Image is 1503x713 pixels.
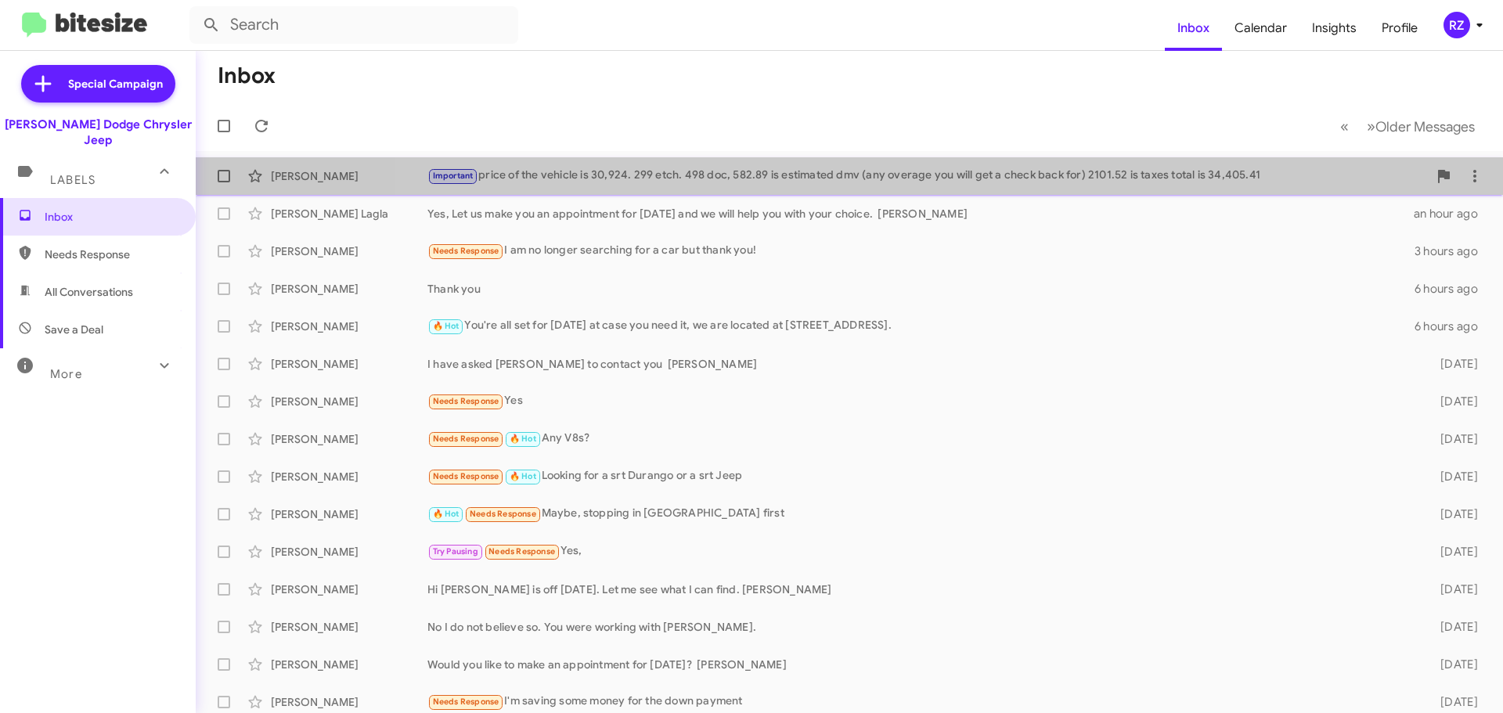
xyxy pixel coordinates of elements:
[271,168,427,184] div: [PERSON_NAME]
[427,206,1414,221] div: Yes, Let us make you an appointment for [DATE] and we will help you with your choice. [PERSON_NAME]
[1357,110,1484,142] button: Next
[1415,243,1490,259] div: 3 hours ago
[427,467,1415,485] div: Looking for a srt Durango or a srt Jeep
[433,246,499,256] span: Needs Response
[1415,544,1490,560] div: [DATE]
[1415,356,1490,372] div: [DATE]
[427,619,1415,635] div: No I do not believe so. You were working with [PERSON_NAME].
[1415,394,1490,409] div: [DATE]
[271,582,427,597] div: [PERSON_NAME]
[433,546,478,556] span: Try Pausing
[1414,206,1490,221] div: an hour ago
[1415,619,1490,635] div: [DATE]
[1415,431,1490,447] div: [DATE]
[45,209,178,225] span: Inbox
[1367,117,1375,136] span: »
[1415,657,1490,672] div: [DATE]
[427,657,1415,672] div: Would you like to make an appointment for [DATE]? [PERSON_NAME]
[271,657,427,672] div: [PERSON_NAME]
[1415,319,1490,334] div: 6 hours ago
[1332,110,1484,142] nav: Page navigation example
[427,582,1415,597] div: Hi [PERSON_NAME] is off [DATE]. Let me see what I can find. [PERSON_NAME]
[68,76,163,92] span: Special Campaign
[271,431,427,447] div: [PERSON_NAME]
[271,243,427,259] div: [PERSON_NAME]
[1331,110,1358,142] button: Previous
[1340,117,1349,136] span: «
[1165,5,1222,51] a: Inbox
[488,546,555,556] span: Needs Response
[189,6,518,44] input: Search
[433,509,460,519] span: 🔥 Hot
[427,356,1415,372] div: I have asked [PERSON_NAME] to contact you [PERSON_NAME]
[433,471,499,481] span: Needs Response
[470,509,536,519] span: Needs Response
[271,206,427,221] div: [PERSON_NAME] Lagla
[427,430,1415,448] div: Any V8s?
[271,619,427,635] div: [PERSON_NAME]
[1415,694,1490,710] div: [DATE]
[1222,5,1299,51] a: Calendar
[427,505,1415,523] div: Maybe, stopping in [GEOGRAPHIC_DATA] first
[433,171,474,181] span: Important
[1415,582,1490,597] div: [DATE]
[433,321,460,331] span: 🔥 Hot
[45,247,178,262] span: Needs Response
[271,694,427,710] div: [PERSON_NAME]
[1375,118,1475,135] span: Older Messages
[1369,5,1430,51] a: Profile
[427,392,1415,410] div: Yes
[271,356,427,372] div: [PERSON_NAME]
[1415,506,1490,522] div: [DATE]
[510,471,536,481] span: 🔥 Hot
[45,322,103,337] span: Save a Deal
[433,697,499,707] span: Needs Response
[50,173,96,187] span: Labels
[510,434,536,444] span: 🔥 Hot
[1299,5,1369,51] a: Insights
[427,281,1415,297] div: Thank you
[1415,469,1490,484] div: [DATE]
[271,281,427,297] div: [PERSON_NAME]
[1444,12,1470,38] div: RZ
[427,242,1415,260] div: I am no longer searching for a car but thank you!
[271,469,427,484] div: [PERSON_NAME]
[218,63,276,88] h1: Inbox
[427,317,1415,335] div: You're all set for [DATE] at case you need it, we are located at [STREET_ADDRESS].
[433,396,499,406] span: Needs Response
[271,506,427,522] div: [PERSON_NAME]
[271,544,427,560] div: [PERSON_NAME]
[1415,281,1490,297] div: 6 hours ago
[427,167,1428,185] div: price of the vehicle is 30,924. 299 etch. 498 doc, 582.89 is estimated dmv (any overage you will ...
[271,319,427,334] div: [PERSON_NAME]
[271,394,427,409] div: [PERSON_NAME]
[427,693,1415,711] div: I'm saving some money for the down payment
[45,284,133,300] span: All Conversations
[427,542,1415,560] div: Yes,
[50,367,82,381] span: More
[433,434,499,444] span: Needs Response
[21,65,175,103] a: Special Campaign
[1430,12,1486,38] button: RZ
